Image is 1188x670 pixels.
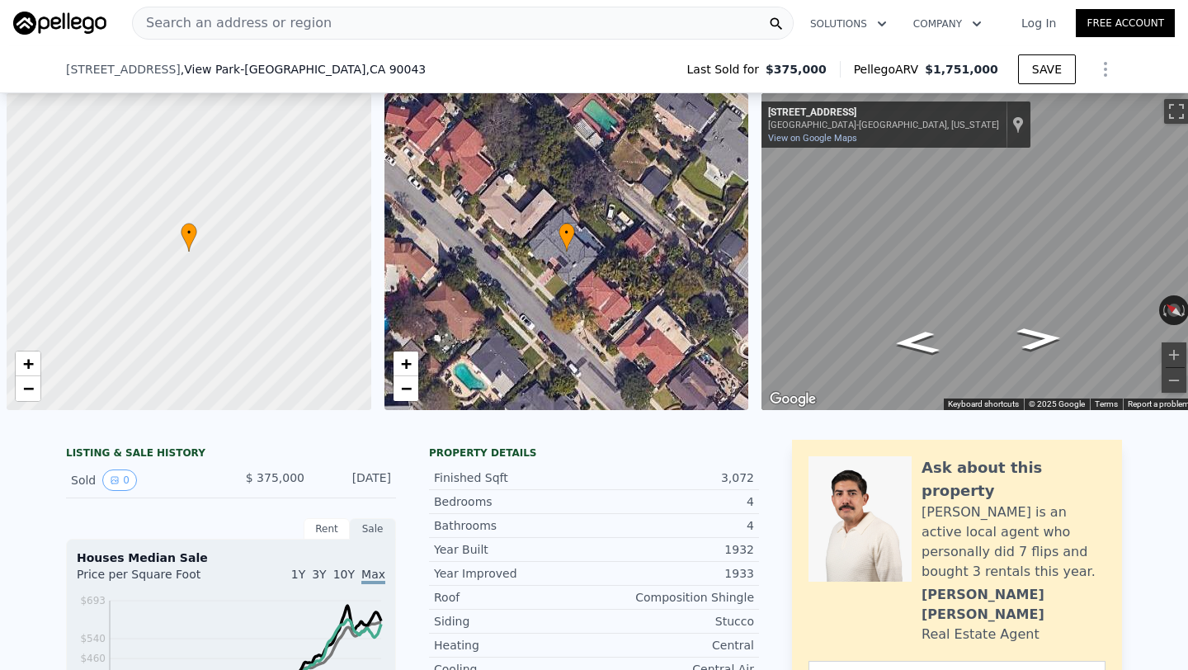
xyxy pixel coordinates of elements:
div: [GEOGRAPHIC_DATA]-[GEOGRAPHIC_DATA], [US_STATE] [768,120,999,130]
div: Bathrooms [434,517,594,534]
span: $ 375,000 [246,471,304,484]
span: Last Sold for [687,61,766,78]
a: View on Google Maps [768,133,857,144]
div: Sold [71,469,218,491]
span: + [400,353,411,374]
span: Search an address or region [133,13,332,33]
tspan: $693 [80,595,106,606]
div: LISTING & SALE HISTORY [66,446,396,463]
button: Company [900,9,995,39]
a: Zoom out [394,376,418,401]
span: − [23,378,34,399]
a: Open this area in Google Maps (opens a new window) [766,389,820,410]
div: Heating [434,637,594,653]
span: • [181,225,197,240]
button: Zoom in [1162,342,1186,367]
button: Rotate counterclockwise [1159,295,1168,325]
div: Ask about this property [922,456,1105,503]
div: Sale [350,518,396,540]
button: View historical data [102,469,137,491]
div: • [559,223,575,252]
span: 1Y [291,568,305,581]
tspan: $540 [80,633,106,644]
span: Max [361,568,385,584]
img: Pellego [13,12,106,35]
div: 1933 [594,565,754,582]
button: Show Options [1089,53,1122,86]
span: 10Y [333,568,355,581]
span: © 2025 Google [1029,399,1085,408]
div: Finished Sqft [434,469,594,486]
div: Year Built [434,541,594,558]
div: 4 [594,493,754,510]
div: Year Improved [434,565,594,582]
div: 1932 [594,541,754,558]
div: Houses Median Sale [77,550,385,566]
div: Central [594,637,754,653]
span: [STREET_ADDRESS] [66,61,181,78]
a: Zoom in [394,352,418,376]
a: Zoom out [16,376,40,401]
div: Stucco [594,613,754,630]
img: Google [766,389,820,410]
tspan: $460 [80,653,106,664]
span: , View Park-[GEOGRAPHIC_DATA] [181,61,426,78]
span: − [400,378,411,399]
a: Terms [1095,399,1118,408]
span: $1,751,000 [925,63,998,76]
div: [PERSON_NAME] [PERSON_NAME] [922,585,1105,625]
a: Show location on map [1012,116,1024,134]
div: 3,072 [594,469,754,486]
div: [DATE] [318,469,391,491]
span: + [23,353,34,374]
button: Solutions [797,9,900,39]
button: SAVE [1018,54,1076,84]
path: Go Southeast, Floresta Way [997,322,1082,356]
span: 3Y [312,568,326,581]
span: , CA 90043 [365,63,426,76]
div: • [181,223,197,252]
div: [PERSON_NAME] is an active local agent who personally did 7 flips and bought 3 rentals this year. [922,503,1105,582]
span: Pellego ARV [854,61,926,78]
div: Roof [434,589,594,606]
div: Property details [429,446,759,460]
a: Free Account [1076,9,1175,37]
a: Log In [1002,15,1076,31]
div: Siding [434,613,594,630]
div: Bedrooms [434,493,594,510]
div: Price per Square Foot [77,566,231,592]
div: 4 [594,517,754,534]
button: Zoom out [1162,368,1186,393]
div: [STREET_ADDRESS] [768,106,999,120]
div: Composition Shingle [594,589,754,606]
span: • [559,225,575,240]
path: Go Northwest, Floresta Way [874,326,959,360]
button: Keyboard shortcuts [948,399,1019,410]
span: $375,000 [766,61,827,78]
div: Real Estate Agent [922,625,1039,644]
a: Zoom in [16,352,40,376]
div: Rent [304,518,350,540]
